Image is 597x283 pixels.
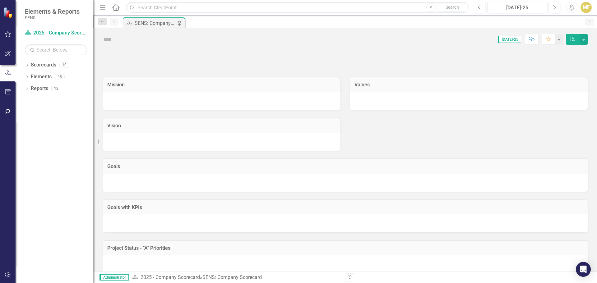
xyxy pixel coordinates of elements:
input: Search Below... [25,44,87,55]
button: Search [437,3,468,12]
span: Search [446,5,459,10]
h3: Project Status - "A" Priorities [107,245,583,251]
h3: Goals [107,164,583,169]
div: 12 [51,86,61,91]
div: » [132,274,340,281]
h3: Mission [107,82,336,88]
button: [DATE]-25 [487,2,547,13]
div: SENS: Company Scorecard [135,19,176,27]
h3: Values [354,82,583,88]
div: [DATE]-25 [489,4,545,11]
h3: Goals with KPIs [107,205,583,210]
a: Reports [31,85,48,92]
a: Scorecards [31,62,56,69]
span: Elements & Reports [25,8,80,15]
h3: Vision [107,123,336,129]
a: 2025 - Company Scorecard [25,30,87,37]
span: [DATE]-25 [498,36,521,43]
img: Not Defined [103,34,113,44]
small: SENS [25,15,80,20]
button: MF [581,2,592,13]
div: 48 [55,74,65,80]
a: Elements [31,73,52,80]
a: 2025 - Company Scorecard [141,274,200,280]
img: ClearPoint Strategy [3,7,14,18]
div: SENS: Company Scorecard [202,274,262,280]
div: Open Intercom Messenger [576,262,591,277]
div: 10 [59,62,69,68]
input: Search ClearPoint... [126,2,469,13]
span: Administrator [99,274,129,281]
